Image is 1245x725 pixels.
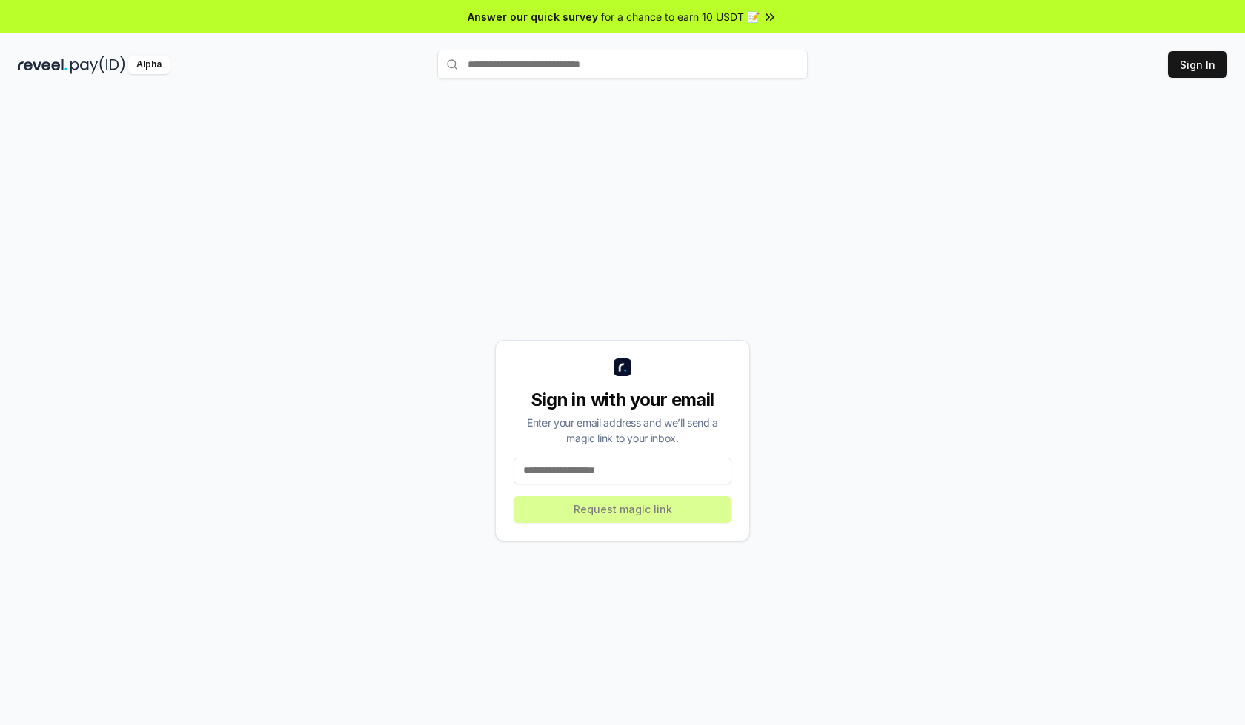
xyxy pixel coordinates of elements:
[128,56,170,74] div: Alpha
[514,415,731,446] div: Enter your email address and we’ll send a magic link to your inbox.
[601,9,760,24] span: for a chance to earn 10 USDT 📝
[468,9,598,24] span: Answer our quick survey
[70,56,125,74] img: pay_id
[18,56,67,74] img: reveel_dark
[1168,51,1227,78] button: Sign In
[614,358,631,376] img: logo_small
[514,388,731,412] div: Sign in with your email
